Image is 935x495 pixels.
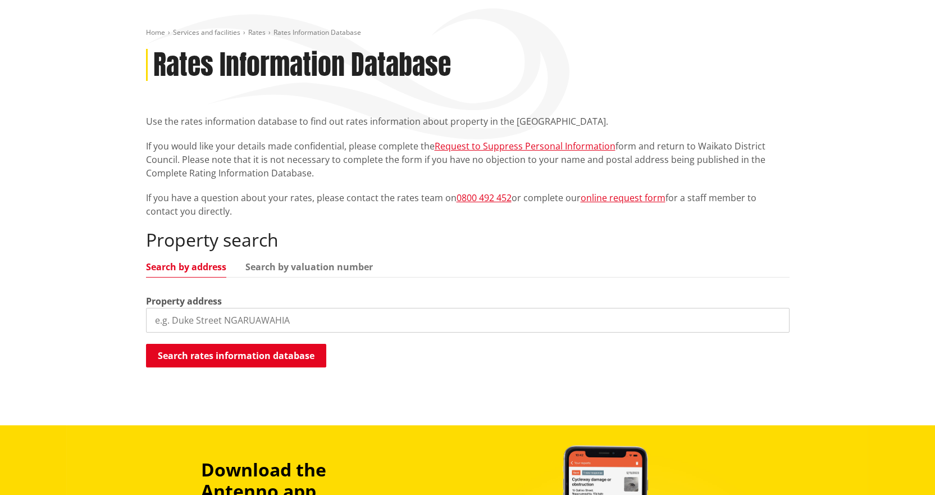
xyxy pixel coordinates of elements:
nav: breadcrumb [146,28,790,38]
p: Use the rates information database to find out rates information about property in the [GEOGRAPHI... [146,115,790,128]
span: Rates Information Database [273,28,361,37]
h1: Rates Information Database [153,49,451,81]
a: Home [146,28,165,37]
button: Search rates information database [146,344,326,367]
label: Property address [146,294,222,308]
a: Request to Suppress Personal Information [435,140,615,152]
a: Search by valuation number [245,262,373,271]
h2: Property search [146,229,790,251]
p: If you would like your details made confidential, please complete the form and return to Waikato ... [146,139,790,180]
input: e.g. Duke Street NGARUAWAHIA [146,308,790,333]
a: Search by address [146,262,226,271]
p: If you have a question about your rates, please contact the rates team on or complete our for a s... [146,191,790,218]
a: 0800 492 452 [457,192,512,204]
a: online request form [581,192,665,204]
iframe: Messenger Launcher [883,448,924,488]
a: Services and facilities [173,28,240,37]
a: Rates [248,28,266,37]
